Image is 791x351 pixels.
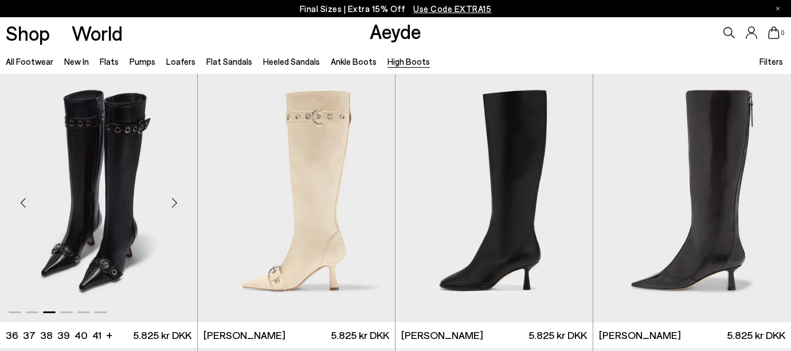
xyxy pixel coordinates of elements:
a: Aeyde [370,19,421,43]
span: 5.825 kr DKK [331,328,389,342]
a: [PERSON_NAME] 5.825 kr DKK [198,322,395,348]
li: 36 [6,328,18,342]
img: Vivian Eyelet High Boots [198,74,395,322]
a: [PERSON_NAME] 5.825 kr DKK [395,322,593,348]
a: 0 [768,26,780,39]
li: + [106,327,112,342]
li: 39 [57,328,70,342]
span: [PERSON_NAME] [401,328,483,342]
span: 0 [780,30,785,36]
a: Heeled Sandals [263,56,320,67]
img: Catherine High Sock Boots [395,74,593,322]
a: Next slide Previous slide [198,74,395,322]
a: Flats [100,56,119,67]
a: High Boots [387,56,430,67]
span: 5.825 kr DKK [727,328,785,342]
span: Filters [759,56,783,67]
span: 5.825 kr DKK [133,328,191,342]
a: [PERSON_NAME] 5.825 kr DKK [593,322,791,348]
a: Pumps [130,56,155,67]
div: 1 / 6 [198,74,395,322]
ul: variant [6,328,98,342]
span: Navigate to /collections/ss25-final-sizes [413,3,491,14]
a: Shop [6,23,50,43]
a: Ankle Boots [331,56,377,67]
li: 38 [40,328,53,342]
li: 40 [75,328,88,342]
a: All Footwear [6,56,53,67]
p: Final Sizes | Extra 15% Off [300,2,492,16]
a: Loafers [166,56,195,67]
span: [PERSON_NAME] [203,328,285,342]
div: Previous slide [6,186,40,220]
img: Alexis Dual-Tone High Boots [593,74,791,322]
span: 5.825 kr DKK [528,328,587,342]
span: [PERSON_NAME] [599,328,681,342]
li: 41 [92,328,101,342]
a: New In [64,56,89,67]
li: 37 [23,328,36,342]
a: Flat Sandals [206,56,252,67]
div: Next slide [157,186,191,220]
a: World [72,23,123,43]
